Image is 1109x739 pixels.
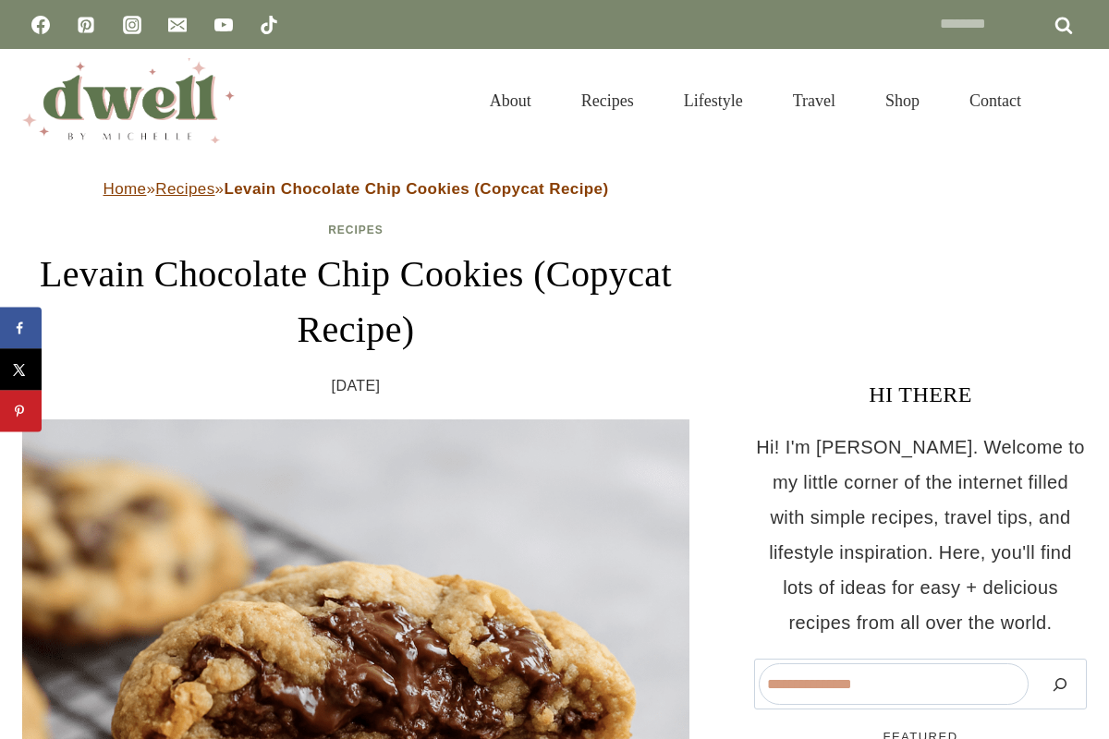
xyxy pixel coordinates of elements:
[104,180,147,198] a: Home
[104,180,609,198] span: » »
[159,6,196,43] a: Email
[22,247,689,357] h1: Levain Chocolate Chip Cookies (Copycat Recipe)
[768,68,860,133] a: Travel
[114,6,151,43] a: Instagram
[224,180,608,198] strong: Levain Chocolate Chip Cookies (Copycat Recipe)
[1055,85,1087,116] button: View Search Form
[328,224,384,236] a: Recipes
[754,378,1087,411] h3: HI THERE
[155,180,214,198] a: Recipes
[22,58,235,143] img: DWELL by michelle
[465,68,1046,133] nav: Primary Navigation
[754,430,1087,640] p: Hi! I'm [PERSON_NAME]. Welcome to my little corner of the internet filled with simple recipes, tr...
[659,68,768,133] a: Lifestyle
[556,68,659,133] a: Recipes
[1038,663,1082,705] button: Search
[860,68,944,133] a: Shop
[205,6,242,43] a: YouTube
[250,6,287,43] a: TikTok
[332,372,381,400] time: [DATE]
[67,6,104,43] a: Pinterest
[22,6,59,43] a: Facebook
[944,68,1046,133] a: Contact
[465,68,556,133] a: About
